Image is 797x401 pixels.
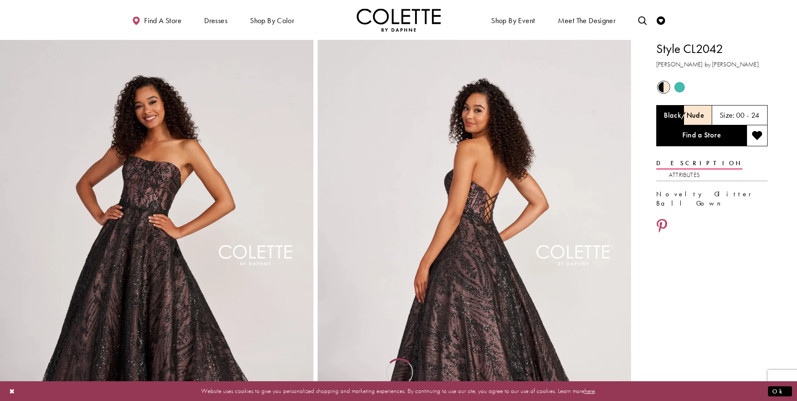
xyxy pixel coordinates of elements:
[656,80,671,95] div: Black/Nude
[491,16,535,25] span: Shop By Event
[556,8,618,32] a: Meet the designer
[584,387,595,395] a: here
[672,80,687,95] div: Turquoise
[202,8,229,32] span: Dresses
[656,219,668,235] a: Share using Pinterest - Opens in new tab
[60,385,737,397] p: Website uses cookies to give you personalized shopping and marketing experiences. By continuing t...
[250,16,294,25] span: Shop by color
[636,8,649,32] a: Toggle search
[5,384,19,398] button: Close Dialog
[130,8,184,32] a: Find a store
[558,16,616,25] span: Meet the designer
[669,169,700,181] a: Attributes
[656,157,742,169] a: Description
[736,111,760,119] h5: 00 - 24
[357,8,441,32] img: Colette by Daphne
[747,125,768,146] button: Add to wishlist
[489,8,537,32] span: Shop By Event
[357,8,441,32] a: Visit Home Page
[248,8,296,32] span: Shop by color
[656,190,768,208] div: Novelty Glitter Ball Gown
[768,386,792,396] button: Submit Dialog
[144,16,181,25] span: Find a store
[204,16,227,25] span: Dresses
[656,40,768,58] h1: Style CL2042
[720,110,735,120] span: Size:
[655,8,667,32] a: Check Wishlist
[656,79,768,95] div: Product color controls state depends on size chosen
[656,60,768,69] h3: [PERSON_NAME] by [PERSON_NAME]
[664,111,704,119] h5: Chosen color
[656,125,747,146] a: Find a Store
